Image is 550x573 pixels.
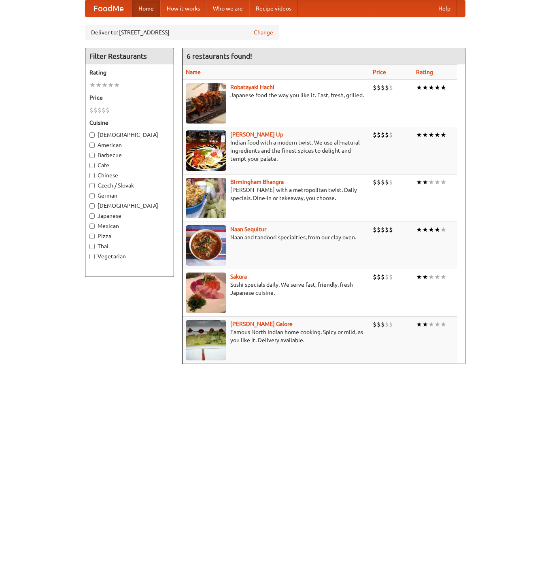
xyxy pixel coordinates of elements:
[428,320,434,329] li: ★
[102,81,108,89] li: ★
[416,130,422,139] li: ★
[102,106,106,115] li: $
[89,222,170,230] label: Mexican
[385,83,389,92] li: $
[440,178,446,187] li: ★
[89,202,170,210] label: [DEMOGRAPHIC_DATA]
[416,225,422,234] li: ★
[381,83,385,92] li: $
[89,119,170,127] h5: Cuisine
[416,69,433,75] a: Rating
[434,178,440,187] li: ★
[89,106,93,115] li: $
[98,106,102,115] li: $
[132,0,160,17] a: Home
[89,143,95,148] input: American
[85,25,279,40] div: Deliver to: [STREET_ADDRESS]
[89,181,170,190] label: Czech / Slovak
[381,273,385,281] li: $
[385,225,389,234] li: $
[85,48,174,64] h4: Filter Restaurants
[230,321,293,327] b: [PERSON_NAME] Galore
[89,193,95,198] input: German
[114,81,120,89] li: ★
[206,0,249,17] a: Who we are
[440,273,446,281] li: ★
[377,178,381,187] li: $
[89,254,95,259] input: Vegetarian
[186,69,201,75] a: Name
[389,320,393,329] li: $
[106,106,110,115] li: $
[428,225,434,234] li: ★
[89,81,96,89] li: ★
[377,320,381,329] li: $
[89,151,170,159] label: Barbecue
[230,84,274,90] a: Robatayaki Hachi
[381,225,385,234] li: $
[440,320,446,329] li: ★
[186,91,367,99] p: Japanese food the way you like it. Fast, fresh, grilled.
[377,273,381,281] li: $
[416,320,422,329] li: ★
[89,242,170,250] label: Thai
[187,52,252,60] ng-pluralize: 6 restaurants found!
[416,273,422,281] li: ★
[108,81,114,89] li: ★
[385,320,389,329] li: $
[186,186,367,202] p: [PERSON_NAME] with a metropolitan twist. Daily specials. Dine-in or takeaway, you choose.
[96,81,102,89] li: ★
[85,0,132,17] a: FoodMe
[440,83,446,92] li: ★
[434,225,440,234] li: ★
[160,0,206,17] a: How it works
[440,130,446,139] li: ★
[422,130,428,139] li: ★
[89,192,170,200] label: German
[389,83,393,92] li: $
[186,273,226,313] img: sakura.jpg
[373,83,377,92] li: $
[89,132,95,138] input: [DEMOGRAPHIC_DATA]
[89,252,170,260] label: Vegetarian
[230,273,247,280] a: Sakura
[230,226,266,232] a: Naan Sequitur
[230,131,283,138] a: [PERSON_NAME] Up
[434,273,440,281] li: ★
[89,224,95,229] input: Mexican
[186,83,226,124] img: robatayaki.jpg
[89,244,95,249] input: Thai
[89,153,95,158] input: Barbecue
[89,171,170,179] label: Chinese
[416,83,422,92] li: ★
[381,320,385,329] li: $
[186,328,367,344] p: Famous North Indian home cooking. Spicy or mild, as you like it. Delivery available.
[416,178,422,187] li: ★
[186,130,226,171] img: curryup.jpg
[434,130,440,139] li: ★
[186,320,226,360] img: currygalore.jpg
[89,212,170,220] label: Japanese
[428,83,434,92] li: ★
[89,131,170,139] label: [DEMOGRAPHIC_DATA]
[422,320,428,329] li: ★
[93,106,98,115] li: $
[373,320,377,329] li: $
[381,178,385,187] li: $
[377,83,381,92] li: $
[186,138,367,163] p: Indian food with a modern twist. We use all-natural ingredients and the finest spices to delight ...
[373,225,377,234] li: $
[428,130,434,139] li: ★
[230,179,284,185] a: Birmingham Bhangra
[89,163,95,168] input: Cafe
[422,225,428,234] li: ★
[373,69,386,75] a: Price
[422,178,428,187] li: ★
[89,68,170,77] h5: Rating
[389,273,393,281] li: $
[89,234,95,239] input: Pizza
[249,0,298,17] a: Recipe videos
